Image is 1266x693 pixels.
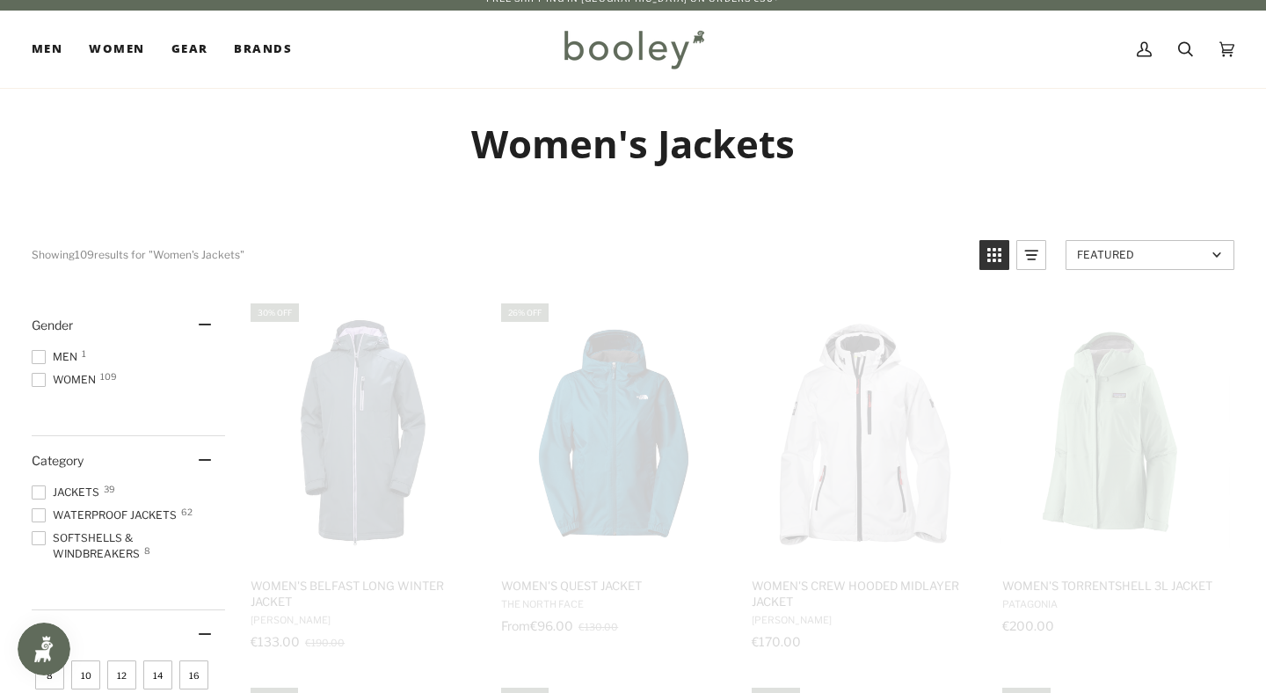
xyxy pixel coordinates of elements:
span: Size: 16 [179,660,208,689]
span: Waterproof Jackets [32,507,182,523]
span: Gender [32,317,73,332]
span: 109 [100,372,117,381]
iframe: Button to open loyalty program pop-up [18,623,70,675]
span: Jackets [32,485,105,500]
span: Featured [1077,248,1206,261]
span: Men [32,40,62,58]
a: View grid mode [979,240,1009,270]
a: Men [32,11,76,88]
span: Men [32,349,83,365]
span: Women [32,372,101,388]
span: Women [89,40,144,58]
span: Size: 14 [143,660,172,689]
span: Gear [171,40,208,58]
span: Brands [234,40,292,58]
span: Size: 12 [107,660,136,689]
span: 39 [104,485,115,493]
a: Gear [158,11,222,88]
span: 1 [82,349,86,358]
h1: Women's Jackets [32,120,1234,168]
a: View list mode [1016,240,1046,270]
img: Booley [557,24,710,75]
b: 109 [75,248,94,261]
a: Brands [221,11,305,88]
a: Women [76,11,157,88]
div: Showing results for "Women's Jackets" [32,240,966,270]
span: 62 [181,507,193,516]
span: Size: 10 [71,660,100,689]
span: Softshells & Windbreakers [32,530,225,562]
span: 8 [144,546,150,555]
span: Category [32,453,84,468]
a: Sort options [1066,240,1234,270]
